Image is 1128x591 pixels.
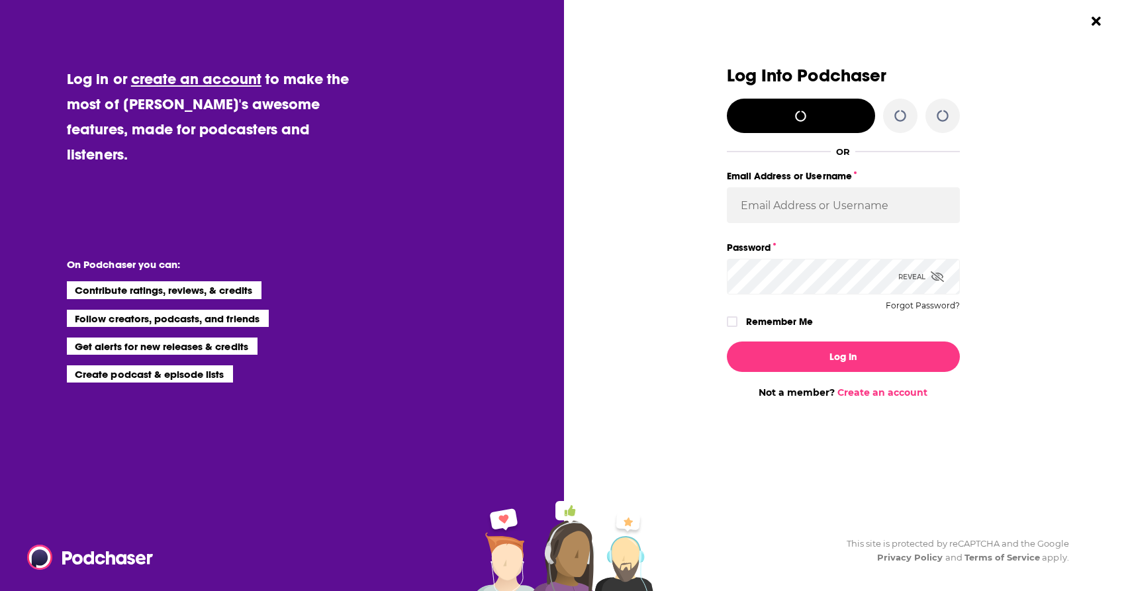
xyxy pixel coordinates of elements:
[27,545,144,570] a: Podchaser - Follow, Share and Rate Podcasts
[67,365,233,383] li: Create podcast & episode lists
[746,313,813,330] label: Remember Me
[1084,9,1109,34] button: Close Button
[67,310,269,327] li: Follow creators, podcasts, and friends
[877,552,943,563] a: Privacy Policy
[727,167,960,185] label: Email Address or Username
[836,146,850,157] div: OR
[727,66,960,85] h3: Log Into Podchaser
[67,338,257,355] li: Get alerts for new releases & credits
[886,301,960,310] button: Forgot Password?
[131,69,261,88] a: create an account
[898,259,944,295] div: Reveal
[27,545,154,570] img: Podchaser - Follow, Share and Rate Podcasts
[837,386,927,398] a: Create an account
[727,239,960,256] label: Password
[727,341,960,372] button: Log In
[964,552,1041,563] a: Terms of Service
[67,281,261,298] li: Contribute ratings, reviews, & credits
[836,537,1069,565] div: This site is protected by reCAPTCHA and the Google and apply.
[67,258,332,271] li: On Podchaser you can:
[727,187,960,223] input: Email Address or Username
[727,386,960,398] div: Not a member?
